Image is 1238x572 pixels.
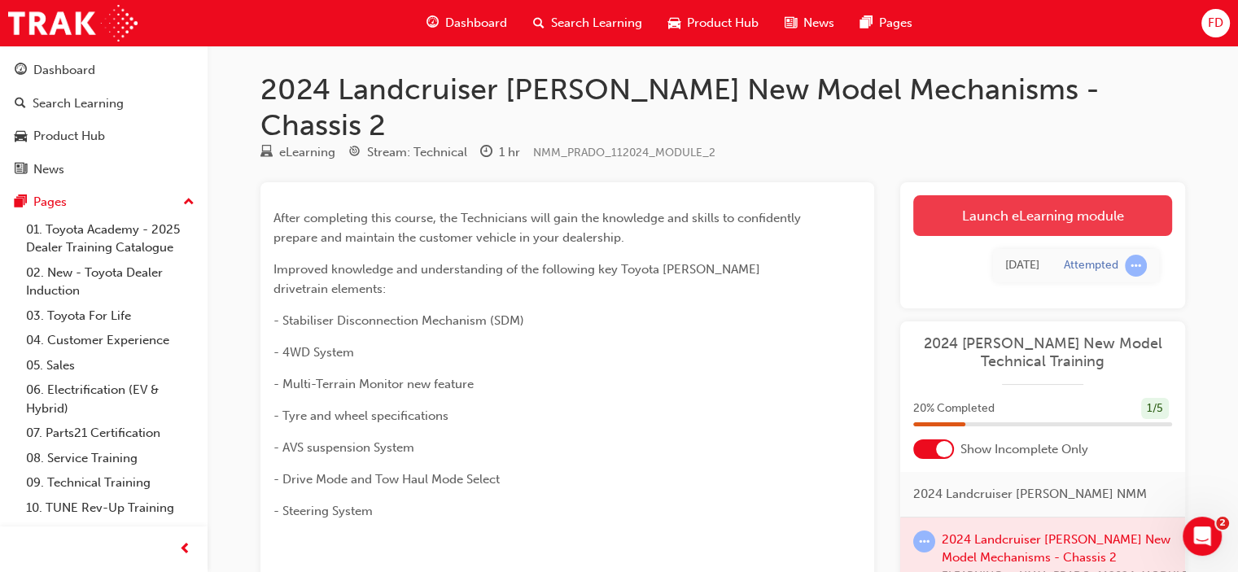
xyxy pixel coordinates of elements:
a: Product Hub [7,121,201,151]
span: - 4WD System [273,345,354,360]
a: 10. TUNE Rev-Up Training [20,496,201,521]
span: Pages [879,14,912,33]
span: prev-icon [179,539,191,560]
a: news-iconNews [772,7,847,40]
span: search-icon [533,13,545,33]
span: Improved knowledge and understanding of the following key Toyota [PERSON_NAME] drivetrain elements: [273,262,763,296]
div: Search Learning [33,94,124,113]
span: target-icon [348,146,361,160]
div: Stream [348,142,467,163]
div: Duration [480,142,520,163]
span: FD [1208,14,1223,33]
span: - Tyre and wheel specifications [273,408,448,423]
a: 03. Toyota For Life [20,303,201,329]
div: Mon May 12 2025 15:51:37 GMT+1000 (Australian Eastern Standard Time) [1005,256,1039,275]
span: Search Learning [551,14,642,33]
a: 07. Parts21 Certification [20,421,201,446]
a: All Pages [20,520,201,545]
span: - Drive Mode and Tow Haul Mode Select [273,472,500,487]
span: - AVS suspension System [273,440,414,455]
a: 04. Customer Experience [20,328,201,353]
a: 02. New - Toyota Dealer Induction [20,260,201,303]
span: learningRecordVerb_ATTEMPT-icon [1125,255,1147,277]
a: search-iconSearch Learning [520,7,655,40]
span: up-icon [183,192,195,213]
span: guage-icon [427,13,439,33]
div: Product Hub [33,127,105,146]
span: Learning resource code [533,146,715,159]
a: pages-iconPages [847,7,925,40]
a: Launch eLearning module [913,195,1172,236]
div: Type [260,142,335,163]
span: - Steering System [273,504,373,518]
span: learningRecordVerb_ATTEMPT-icon [913,531,935,552]
span: pages-icon [860,13,873,33]
div: Stream: Technical [367,143,467,162]
a: 01. Toyota Academy - 2025 Dealer Training Catalogue [20,217,201,260]
h1: 2024 Landcruiser [PERSON_NAME] New Model Mechanisms - Chassis 2 [260,72,1185,142]
span: - Multi-Terrain Monitor new feature [273,377,474,391]
span: 2 [1216,517,1229,530]
a: Dashboard [7,55,201,85]
div: 1 hr [499,143,520,162]
a: Search Learning [7,89,201,119]
span: - Stabiliser Disconnection Mechanism (SDM) [273,313,524,328]
div: Dashboard [33,61,95,80]
div: eLearning [279,143,335,162]
span: news-icon [15,163,27,177]
div: Attempted [1064,258,1118,273]
span: clock-icon [480,146,492,160]
span: News [803,14,834,33]
span: pages-icon [15,195,27,210]
span: Product Hub [687,14,759,33]
button: Pages [7,187,201,217]
span: car-icon [668,13,680,33]
div: 1 / 5 [1141,398,1169,420]
img: Trak [8,5,138,41]
a: News [7,155,201,185]
span: Show Incomplete Only [960,440,1088,459]
span: news-icon [785,13,797,33]
a: guage-iconDashboard [413,7,520,40]
span: After completing this course, the Technicians will gain the knowledge and skills to confidently p... [273,211,804,245]
button: FD [1201,9,1230,37]
a: 09. Technical Training [20,470,201,496]
button: DashboardSearch LearningProduct HubNews [7,52,201,187]
div: Pages [33,193,67,212]
span: 20 % Completed [913,400,995,418]
div: News [33,160,64,179]
span: 2024 Landcruiser [PERSON_NAME] NMM [913,485,1147,504]
a: 05. Sales [20,353,201,378]
span: search-icon [15,97,26,111]
a: 06. Electrification (EV & Hybrid) [20,378,201,421]
a: car-iconProduct Hub [655,7,772,40]
span: car-icon [15,129,27,144]
iframe: Intercom live chat [1183,517,1222,556]
span: Dashboard [445,14,507,33]
a: 2024 [PERSON_NAME] New Model Technical Training [913,334,1172,371]
span: learningResourceType_ELEARNING-icon [260,146,273,160]
span: guage-icon [15,63,27,78]
a: 08. Service Training [20,446,201,471]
